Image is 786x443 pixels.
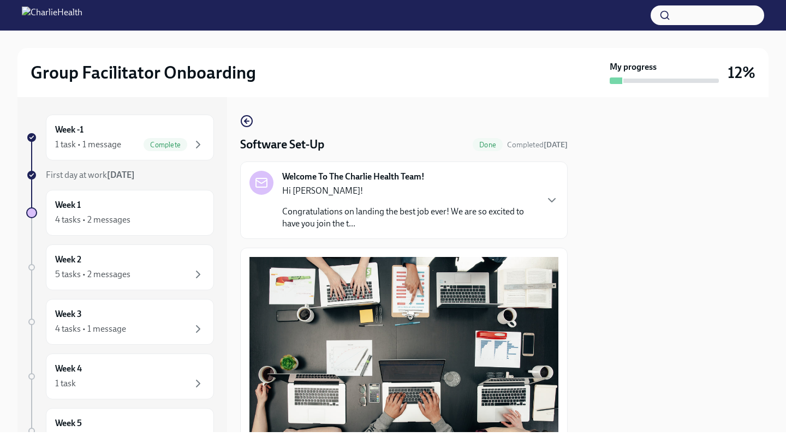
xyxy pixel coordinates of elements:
div: 1 task [55,378,76,390]
h6: Week 5 [55,417,82,429]
h6: Week 1 [55,199,81,211]
div: 4 tasks • 2 messages [55,214,130,226]
h6: Week -1 [55,124,84,136]
span: Completed [507,140,568,149]
h3: 12% [728,63,755,82]
strong: [DATE] [107,170,135,180]
span: September 29th, 2025 16:57 [507,140,568,150]
a: Week 34 tasks • 1 message [26,299,214,345]
strong: [DATE] [544,140,568,149]
button: Zoom image [249,257,558,440]
h4: Software Set-Up [240,136,324,153]
strong: My progress [610,61,657,73]
strong: Welcome To The Charlie Health Team! [282,171,425,183]
p: Hi [PERSON_NAME]! [282,185,537,197]
p: Congratulations on landing the best job ever! We are so excited to have you join the t... [282,206,537,230]
h6: Week 2 [55,254,81,266]
span: Done [473,141,503,149]
a: Week 41 task [26,354,214,399]
div: 4 tasks • 1 message [55,323,126,335]
h6: Week 4 [55,363,82,375]
span: Complete [144,141,187,149]
h2: Group Facilitator Onboarding [31,62,256,83]
a: Week 25 tasks • 2 messages [26,244,214,290]
div: 5 tasks • 2 messages [55,268,130,280]
span: First day at work [46,170,135,180]
img: CharlieHealth [22,7,82,24]
div: 1 task • 1 message [55,139,121,151]
h6: Week 3 [55,308,82,320]
a: First day at work[DATE] [26,169,214,181]
a: Week -11 task • 1 messageComplete [26,115,214,160]
a: Week 14 tasks • 2 messages [26,190,214,236]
